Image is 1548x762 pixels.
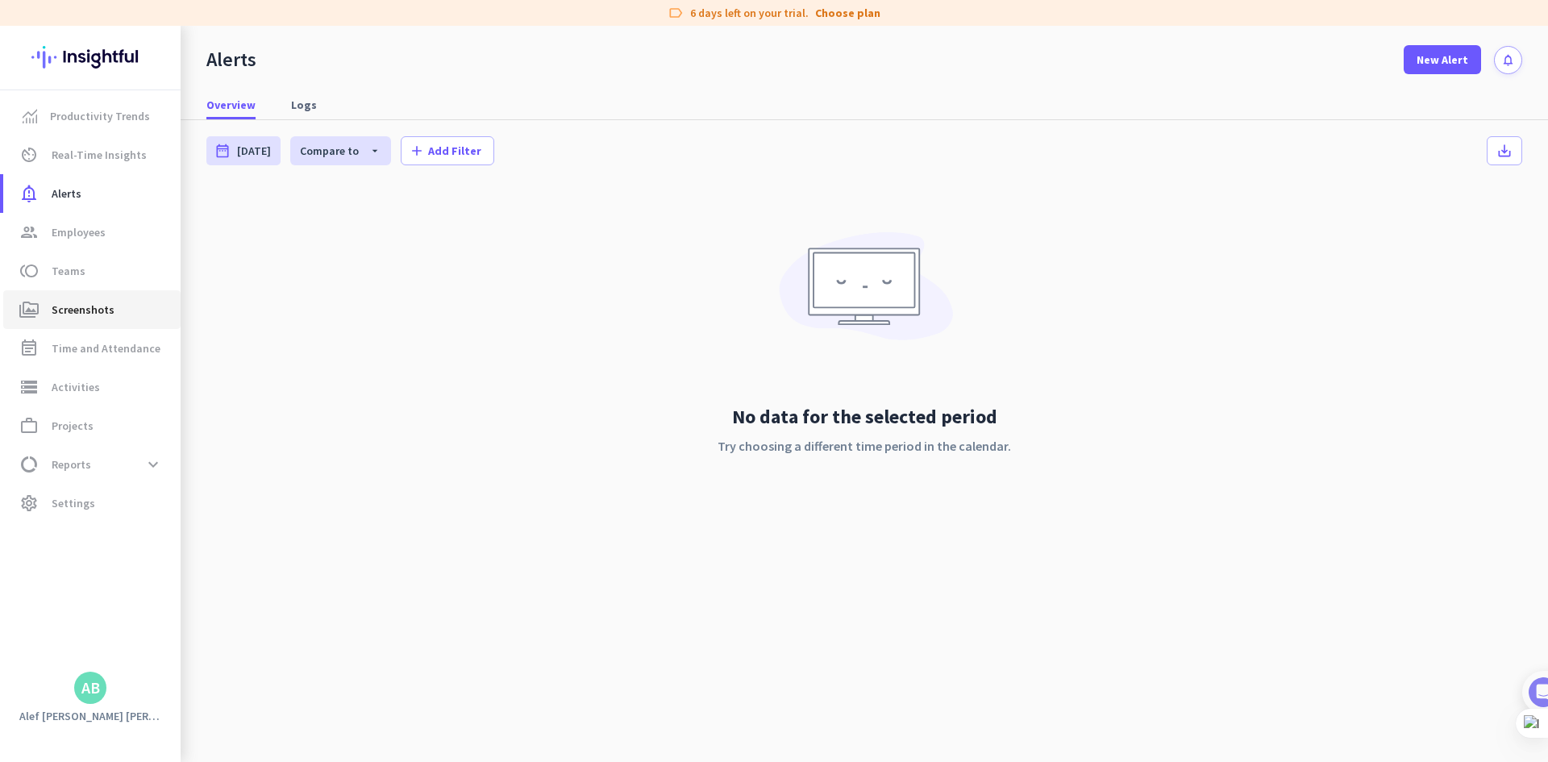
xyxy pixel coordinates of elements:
[52,377,100,397] span: Activities
[1501,53,1515,67] i: notifications
[3,484,181,523] a: settingsSettings
[19,223,39,242] i: group
[206,48,256,72] div: Alerts
[3,406,181,445] a: work_outlineProjects
[52,145,147,164] span: Real-Time Insights
[19,261,39,281] i: toll
[19,184,39,203] i: notification_important
[52,339,160,358] span: Time and Attendance
[3,174,181,213] a: notification_importantAlerts
[52,300,114,319] span: Screenshots
[300,144,359,158] span: Compare to
[52,184,81,203] span: Alerts
[1487,136,1522,165] button: save_alt
[718,404,1011,430] h2: No data for the selected period
[409,143,425,159] i: add
[81,680,100,696] div: AB
[19,339,39,358] i: event_note
[50,106,150,126] span: Productivity Trends
[1494,46,1522,74] button: notifications
[1404,45,1481,74] button: New Alert
[19,377,39,397] i: storage
[772,220,957,364] img: No data
[668,5,684,21] i: label
[401,136,494,165] button: addAdd Filter
[52,493,95,513] span: Settings
[214,143,231,159] i: date_range
[3,252,181,290] a: tollTeams
[3,290,181,329] a: perm_mediaScreenshots
[3,213,181,252] a: groupEmployees
[52,261,85,281] span: Teams
[19,455,39,474] i: data_usage
[139,450,168,479] button: expand_more
[31,26,149,89] img: Insightful logo
[815,5,880,21] a: Choose plan
[1417,52,1468,68] span: New Alert
[52,455,91,474] span: Reports
[19,300,39,319] i: perm_media
[3,329,181,368] a: event_noteTime and Attendance
[291,97,317,113] span: Logs
[3,97,181,135] a: menu-itemProductivity Trends
[1496,143,1513,159] i: save_alt
[52,416,94,435] span: Projects
[23,109,37,123] img: menu-item
[206,97,256,113] span: Overview
[19,493,39,513] i: settings
[19,145,39,164] i: av_timer
[19,416,39,435] i: work_outline
[52,223,106,242] span: Employees
[359,144,381,157] i: arrow_drop_down
[718,436,1011,456] p: Try choosing a different time period in the calendar.
[237,143,271,159] span: [DATE]
[3,445,181,484] a: data_usageReportsexpand_more
[3,135,181,174] a: av_timerReal-Time Insights
[3,368,181,406] a: storageActivities
[428,143,481,159] span: Add Filter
